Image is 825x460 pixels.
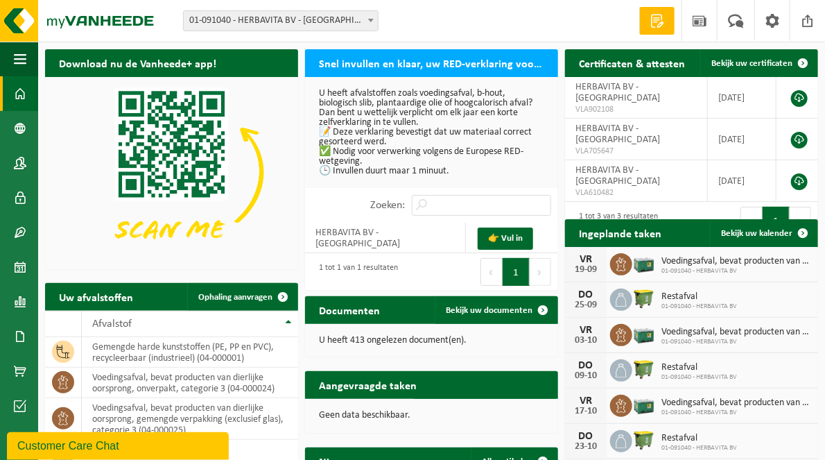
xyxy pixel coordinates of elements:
h2: Aangevraagde taken [305,371,431,398]
span: Restafval [661,433,737,444]
div: 03-10 [572,336,600,346]
button: Next [790,207,811,235]
p: Geen data beschikbaar. [319,411,544,420]
img: WB-1100-HPE-GN-50 [632,287,656,310]
img: PB-LB-0680-HPE-GN-01 [632,393,656,416]
div: 23-10 [572,442,600,452]
span: VLA705647 [575,146,697,157]
div: 09-10 [572,371,600,381]
img: PB-LB-0680-HPE-GN-01 [632,322,656,346]
a: Ophaling aanvragen [187,283,297,311]
span: Bekijk uw certificaten [711,59,792,68]
span: 01-091040 - HERBAVITA BV [661,373,737,382]
div: VR [572,254,600,265]
span: Voedingsafval, bevat producten van dierlijke oorsprong, onverpakt, categorie 3 [661,256,811,267]
div: 25-09 [572,300,600,310]
td: [DATE] [708,119,776,160]
div: DO [572,431,600,442]
div: VR [572,395,600,407]
h2: Ingeplande taken [565,219,675,246]
a: Bekijk uw certificaten [700,49,817,77]
div: 1 tot 3 van 3 resultaten [572,205,658,236]
div: 19-09 [572,265,600,275]
span: Bekijk uw documenten [446,306,532,315]
span: 01-091040 - HERBAVITA BV - KLUISBERGEN [183,10,379,31]
span: 01-091040 - HERBAVITA BV [661,267,811,275]
span: Voedingsafval, bevat producten van dierlijke oorsprong, onverpakt, categorie 3 [661,327,811,338]
button: Next [530,258,551,286]
a: Bekijk uw kalender [710,219,817,247]
h2: Download nu de Vanheede+ app! [45,49,230,76]
td: [DATE] [708,160,776,202]
div: 1 tot 1 van 1 resultaten [312,257,398,287]
span: HERBAVITA BV - [GEOGRAPHIC_DATA] [575,123,660,145]
a: 👉 Vul in [478,228,533,250]
button: Previous [740,207,763,235]
td: voedingsafval, bevat producten van dierlijke oorsprong, onverpakt, categorie 3 (04-000024) [82,368,298,398]
span: Restafval [661,362,737,373]
td: gemengde harde kunststoffen (PE, PP en PVC), recycleerbaar (industrieel) (04-000001) [82,337,298,368]
span: 01-091040 - HERBAVITA BV [661,338,811,346]
span: VLA610482 [575,187,697,198]
h2: Documenten [305,296,394,323]
span: 01-091040 - HERBAVITA BV [661,444,737,452]
p: U heeft 413 ongelezen document(en). [319,336,544,346]
div: 17-10 [572,407,600,416]
span: Afvalstof [92,318,132,330]
span: Restafval [661,291,737,303]
button: Previous [480,258,503,286]
span: HERBAVITA BV - [GEOGRAPHIC_DATA] [575,165,660,187]
img: WB-1100-HPE-GN-50 [632,357,656,381]
td: HERBAVITA BV - [GEOGRAPHIC_DATA] [305,223,466,253]
button: 1 [503,258,530,286]
button: 1 [763,207,790,235]
a: Bekijk uw documenten [435,296,557,324]
span: 01-091040 - HERBAVITA BV [661,409,811,417]
iframe: chat widget [7,429,232,460]
span: Bekijk uw kalender [721,229,792,238]
span: 01-091040 - HERBAVITA BV [661,303,737,311]
img: PB-LB-0680-HPE-GN-01 [632,251,656,275]
span: 01-091040 - HERBAVITA BV - KLUISBERGEN [184,11,378,31]
p: U heeft afvalstoffen zoals voedingsafval, b-hout, biologisch slib, plantaardige olie of hoogcalor... [319,89,544,176]
div: DO [572,289,600,300]
img: Download de VHEPlus App [45,77,298,267]
span: VLA902108 [575,104,697,115]
h2: Certificaten & attesten [565,49,699,76]
span: Voedingsafval, bevat producten van dierlijke oorsprong, onverpakt, categorie 3 [661,398,811,409]
td: [DATE] [708,77,776,119]
img: WB-1100-HPE-GN-50 [632,428,656,452]
h2: Snel invullen en klaar, uw RED-verklaring voor 2025 [305,49,558,76]
div: DO [572,360,600,371]
span: Ophaling aanvragen [198,293,272,302]
span: HERBAVITA BV - [GEOGRAPHIC_DATA] [575,82,660,103]
label: Zoeken: [370,201,405,212]
div: VR [572,325,600,336]
td: voedingsafval, bevat producten van dierlijke oorsprong, gemengde verpakking (exclusief glas), cat... [82,398,298,440]
h2: Uw afvalstoffen [45,283,147,310]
